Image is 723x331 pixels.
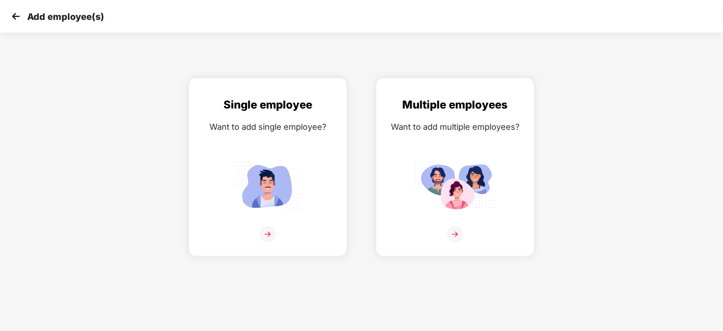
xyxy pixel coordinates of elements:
[385,96,525,113] div: Multiple employees
[227,158,309,214] img: svg+xml;base64,PHN2ZyB4bWxucz0iaHR0cDovL3d3dy53My5vcmcvMjAwMC9zdmciIGlkPSJTaW5nbGVfZW1wbG95ZWUiIH...
[198,96,338,113] div: Single employee
[260,226,276,242] img: svg+xml;base64,PHN2ZyB4bWxucz0iaHR0cDovL3d3dy53My5vcmcvMjAwMC9zdmciIHdpZHRoPSIzNiIgaGVpZ2h0PSIzNi...
[9,9,23,23] img: svg+xml;base64,PHN2ZyB4bWxucz0iaHR0cDovL3d3dy53My5vcmcvMjAwMC9zdmciIHdpZHRoPSIzMCIgaGVpZ2h0PSIzMC...
[414,158,496,214] img: svg+xml;base64,PHN2ZyB4bWxucz0iaHR0cDovL3d3dy53My5vcmcvMjAwMC9zdmciIGlkPSJNdWx0aXBsZV9lbXBsb3llZS...
[385,120,525,133] div: Want to add multiple employees?
[447,226,463,242] img: svg+xml;base64,PHN2ZyB4bWxucz0iaHR0cDovL3d3dy53My5vcmcvMjAwMC9zdmciIHdpZHRoPSIzNiIgaGVpZ2h0PSIzNi...
[198,120,338,133] div: Want to add single employee?
[27,11,104,22] p: Add employee(s)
